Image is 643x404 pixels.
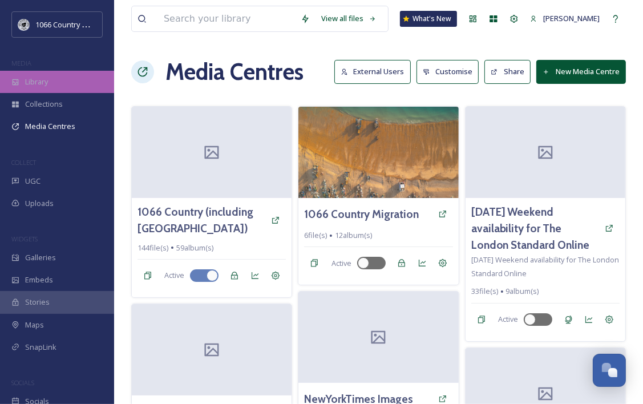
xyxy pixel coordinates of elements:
span: Media Centres [25,121,75,132]
span: 33 file(s) [471,286,498,297]
span: Maps [25,320,44,330]
span: Active [331,258,351,269]
a: 1066 Country Migration [304,206,419,223]
span: 12 album(s) [335,230,372,241]
button: New Media Centre [536,60,626,83]
button: External Users [334,60,411,83]
input: Search your library [158,6,295,31]
a: 1066 Country (including [GEOGRAPHIC_DATA]) [138,204,265,237]
a: [PERSON_NAME] [524,7,605,30]
span: UGC [25,176,41,187]
h1: Media Centres [165,55,304,89]
a: Customise [416,60,485,83]
a: View all files [316,7,382,30]
span: Uploads [25,198,54,209]
span: Library [25,76,48,87]
span: 144 file(s) [138,243,168,253]
span: Collections [25,99,63,110]
span: 1066 Country Marketing [35,19,116,30]
span: Embeds [25,274,53,285]
span: COLLECT [11,158,36,167]
button: Customise [416,60,479,83]
span: [DATE] Weekend availability for The London Standard Online [471,254,620,278]
a: External Users [334,60,416,83]
img: 1066_03.jpg [298,107,458,198]
span: MEDIA [11,59,31,67]
span: SnapLink [25,342,56,353]
span: [PERSON_NAME] [543,13,600,23]
img: logo_footerstamp.png [18,19,30,30]
a: [DATE] Weekend availability for The London Standard Online [471,204,599,253]
a: What's New [400,11,457,27]
span: WIDGETS [11,235,38,243]
button: Share [484,60,531,83]
span: Active [498,314,518,325]
span: Galleries [25,252,56,263]
span: Active [164,270,184,281]
button: Open Chat [593,354,626,387]
span: 59 album(s) [176,243,213,253]
span: Stories [25,297,50,308]
span: 9 album(s) [506,286,539,297]
span: 6 file(s) [304,230,327,241]
span: SOCIALS [11,378,34,387]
